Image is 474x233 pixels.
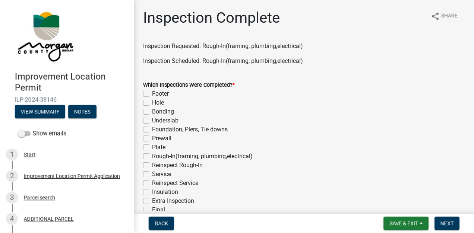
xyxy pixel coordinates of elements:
label: Rough-In(framing, plumbing,electrical) [152,152,253,161]
label: Extra Inspection [152,197,194,205]
h1: Inspection Complete [143,9,280,27]
label: Final [152,205,165,214]
div: Start [24,152,35,157]
div: Improvement Location Permit Application [24,173,120,179]
label: Foundation, Piers, Tie downs [152,125,228,134]
label: Footer [152,89,169,98]
label: Bonding [152,107,174,116]
label: Prewall [152,134,171,143]
div: ADDITIONAL PARCEL [24,216,74,221]
span: ILP-2024-38146 [15,96,119,103]
label: Insulation [152,188,178,197]
wm-modal-confirm: Notes [68,109,97,115]
button: Next [434,217,459,230]
label: Reinspect Rough-In [152,161,203,170]
button: View Summary [15,105,65,118]
span: Back [155,220,168,226]
h4: Improvement Location Permit [15,71,128,93]
div: Parcel search [24,195,55,200]
wm-modal-confirm: Summary [15,109,65,115]
div: 1 [6,149,18,160]
button: Back [149,217,174,230]
button: Notes [68,105,97,118]
p: Inspection Requested: Rough-In(framing, plumbing,electrical) [143,42,465,51]
button: Save & Exit [383,217,429,230]
div: 4 [6,213,18,225]
p: Inspection Scheduled: Rough-In(framing, plumbing,electrical) [143,57,465,66]
span: Save & Exit [389,220,418,226]
label: Reinspect Service [152,179,198,188]
label: Plate [152,143,165,152]
img: Morgan County, Indiana [15,8,75,64]
div: 3 [6,192,18,204]
label: Show emails [18,129,66,138]
div: 2 [6,170,18,182]
span: Share [441,12,458,21]
label: Which Inspections Were Completed? [143,83,235,88]
button: shareShare [425,9,464,23]
label: Underslab [152,116,178,125]
label: Service [152,170,171,179]
i: share [431,12,440,21]
label: Hole [152,98,164,107]
span: Next [440,220,454,226]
